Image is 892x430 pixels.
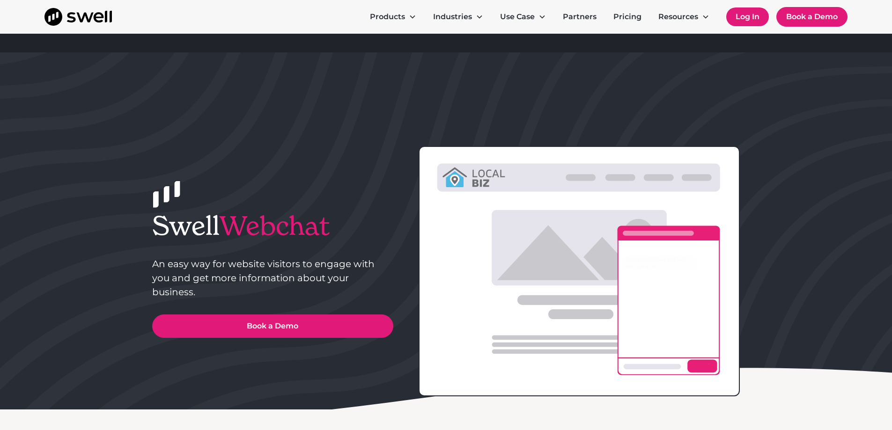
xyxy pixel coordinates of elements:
[152,257,393,299] p: An easy way for website visitors to engage with you and get more information about your business.
[500,11,535,22] div: Use Case
[433,11,472,22] div: Industries
[776,7,848,27] a: Book a Demo
[651,7,717,26] div: Resources
[152,314,393,338] a: Book a Demo
[370,11,405,22] div: Products
[362,7,424,26] div: Products
[44,8,112,26] a: home
[220,209,330,242] span: Webchat
[658,11,698,22] div: Resources
[152,210,393,241] h1: Swell
[493,7,553,26] div: Use Case
[726,7,769,26] a: Log In
[426,7,491,26] div: Industries
[606,7,649,26] a: Pricing
[555,7,604,26] a: Partners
